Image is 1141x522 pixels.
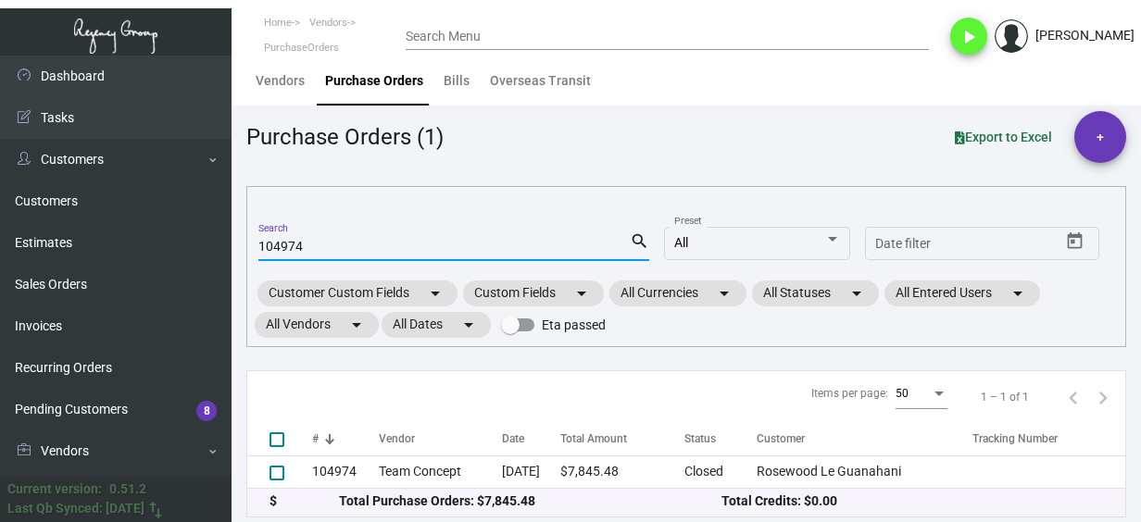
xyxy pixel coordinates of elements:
[309,17,347,29] span: Vendors
[1035,26,1135,45] div: [PERSON_NAME]
[379,430,502,447] div: Vendor
[1060,227,1090,256] button: Open calendar
[684,430,757,447] div: Status
[684,455,757,488] td: Closed
[264,17,292,29] span: Home
[246,120,444,154] div: Purchase Orders (1)
[757,430,972,447] div: Customer
[972,430,1058,447] div: Tracking Number
[958,26,980,48] i: play_arrow
[609,280,746,306] mat-chip: All Currencies
[757,430,805,447] div: Customer
[884,280,1040,306] mat-chip: All Entered Users
[560,430,685,447] div: Total Amount
[981,389,1029,405] div: 1 – 1 of 1
[972,430,1125,447] div: Tracking Number
[312,455,379,488] td: 104974
[940,120,1067,154] button: Export to Excel
[255,312,379,338] mat-chip: All Vendors
[570,282,593,304] mat-icon: arrow_drop_down
[896,388,947,401] mat-select: Items per page:
[257,280,458,306] mat-chip: Customer Custom Fields
[757,455,972,488] td: Rosewood Le Guanahani
[458,314,480,336] mat-icon: arrow_drop_down
[502,430,524,447] div: Date
[542,314,606,336] span: Eta passed
[995,19,1028,53] img: admin@bootstrapmaster.com
[955,130,1052,144] span: Export to Excel
[7,479,102,499] div: Current version:
[721,491,1104,511] div: Total Credits: $0.00
[382,312,491,338] mat-chip: All Dates
[948,237,1037,252] input: End date
[1059,382,1088,412] button: Previous page
[811,385,888,402] div: Items per page:
[256,71,305,91] div: Vendors
[109,479,146,499] div: 0.51.2
[379,455,502,488] td: Team Concept
[875,237,933,252] input: Start date
[752,280,879,306] mat-chip: All Statuses
[444,71,470,91] div: Bills
[1088,382,1118,412] button: Next page
[896,387,909,400] span: 50
[1007,282,1029,304] mat-icon: arrow_drop_down
[345,314,368,336] mat-icon: arrow_drop_down
[312,430,319,447] div: #
[264,42,339,54] span: PurchaseOrders
[1074,111,1126,163] button: +
[339,491,721,511] div: Total Purchase Orders: $7,845.48
[325,71,423,91] div: Purchase Orders
[424,282,446,304] mat-icon: arrow_drop_down
[560,430,627,447] div: Total Amount
[1097,111,1104,163] span: +
[270,491,339,511] div: $
[560,455,685,488] td: $7,845.48
[846,282,868,304] mat-icon: arrow_drop_down
[630,230,649,253] mat-icon: search
[502,455,560,488] td: [DATE]
[463,280,604,306] mat-chip: Custom Fields
[490,71,591,91] div: Overseas Transit
[502,430,560,447] div: Date
[674,235,688,250] span: All
[379,430,415,447] div: Vendor
[684,430,716,447] div: Status
[312,430,379,447] div: #
[713,282,735,304] mat-icon: arrow_drop_down
[7,499,144,518] div: Last Qb Synced: [DATE]
[950,18,987,55] button: play_arrow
